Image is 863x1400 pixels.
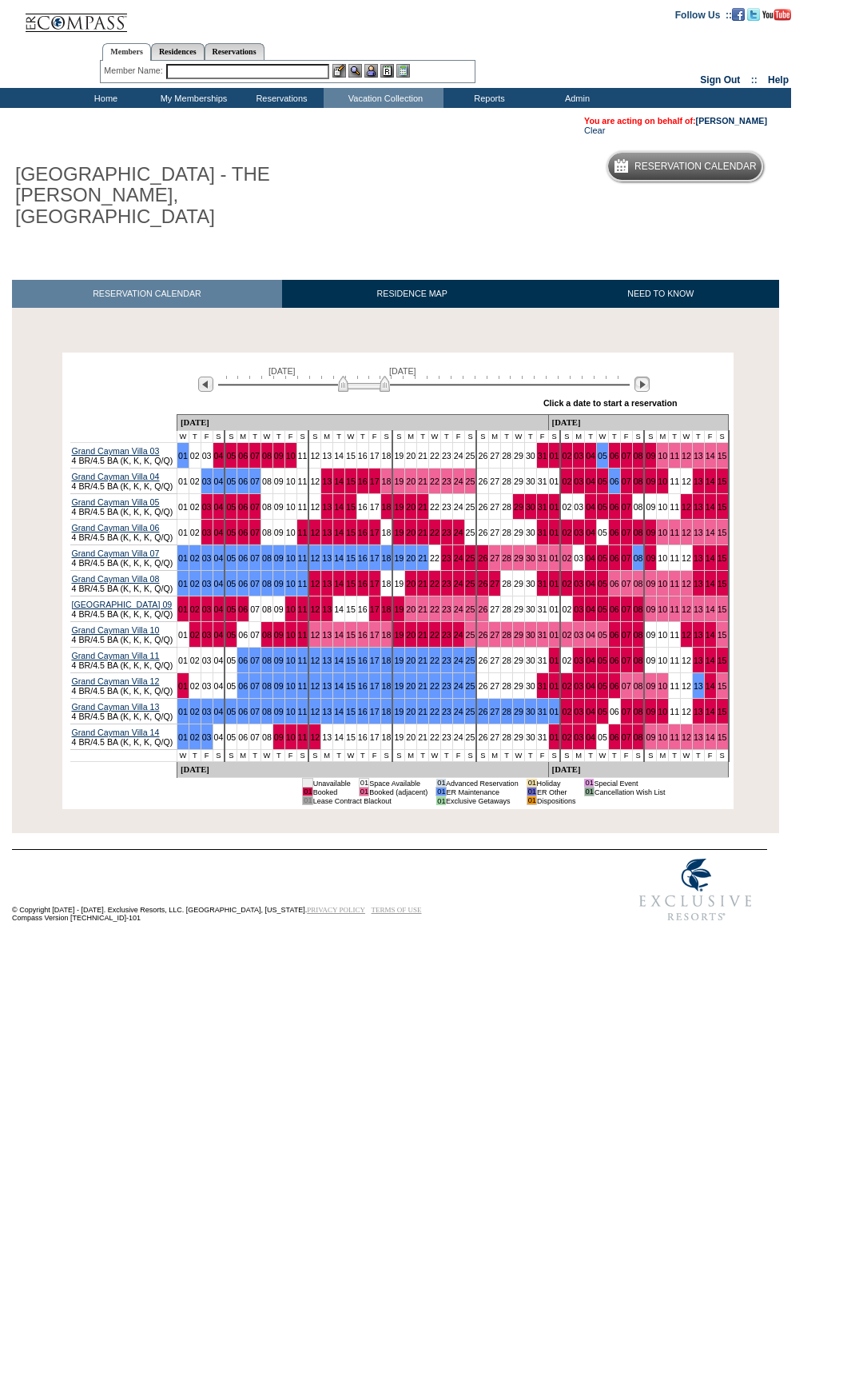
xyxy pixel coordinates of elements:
a: 27 [490,477,499,486]
a: 05 [226,451,236,461]
a: 01 [550,528,559,537]
a: 07 [250,451,260,461]
a: 09 [646,451,655,461]
a: 08 [634,477,643,486]
a: 04 [214,451,224,461]
a: 21 [418,579,428,588]
a: 07 [250,528,260,537]
a: 23 [442,553,451,563]
a: 01 [550,579,559,588]
a: 25 [466,528,475,537]
a: 13 [322,528,332,537]
a: 29 [514,579,523,588]
a: 05 [598,477,607,486]
a: 08 [262,477,272,486]
a: 02 [562,553,571,563]
a: NEED TO KNOW [542,280,779,308]
a: 04 [586,502,595,512]
a: 14 [334,451,344,461]
a: 08 [262,553,272,563]
a: 31 [538,579,547,588]
a: 16 [358,502,368,512]
a: 14 [334,477,344,486]
a: 29 [514,451,523,461]
a: 29 [514,528,523,537]
a: 18 [382,579,392,588]
img: Become our fan on Facebook [732,8,745,21]
a: 14 [706,451,715,461]
a: 20 [406,502,416,512]
a: 03 [202,553,212,563]
a: 06 [610,451,619,461]
a: 21 [418,502,428,512]
a: 13 [694,553,703,563]
a: 30 [526,528,535,537]
a: 05 [598,528,607,537]
a: 03 [574,528,583,537]
a: 06 [610,528,619,537]
a: 11 [298,451,308,461]
a: 09 [646,477,655,486]
a: 23 [442,451,451,461]
a: 07 [250,553,260,563]
a: 05 [226,579,236,588]
a: 03 [202,502,212,512]
a: 15 [718,477,727,486]
a: 31 [538,451,547,461]
a: 29 [514,502,523,512]
a: 19 [394,477,404,486]
a: 01 [178,477,188,486]
img: Previous [198,377,213,392]
a: 08 [634,502,643,512]
a: 05 [226,477,236,486]
td: Reservations [236,88,324,108]
a: 16 [358,451,368,461]
a: 12 [682,528,691,537]
a: 20 [406,528,416,537]
a: 14 [334,528,344,537]
a: 21 [418,451,428,461]
a: 19 [394,528,404,537]
a: 09 [274,451,284,461]
a: 09 [646,502,655,512]
a: 02 [562,579,571,588]
a: 26 [478,553,487,563]
td: Admin [531,88,619,108]
a: 15 [718,553,727,563]
a: 06 [238,477,248,486]
a: 12 [310,553,320,563]
td: Home [60,88,148,108]
a: 24 [454,553,463,563]
a: 30 [526,451,535,461]
a: 19 [394,502,404,512]
a: 06 [238,553,248,563]
a: 07 [622,553,631,563]
a: 17 [370,502,380,512]
a: Grand Cayman Villa 04 [72,472,160,481]
a: 12 [682,451,691,461]
a: 22 [430,451,439,461]
img: View [348,64,362,78]
a: 03 [574,579,583,588]
a: 09 [274,553,284,563]
a: 19 [394,451,404,461]
a: 10 [658,528,667,537]
a: 22 [430,553,439,563]
a: 27 [490,579,499,588]
a: 28 [502,451,511,461]
a: 12 [682,477,691,486]
a: 09 [274,477,284,486]
a: 13 [322,477,332,486]
a: 28 [502,579,511,588]
a: Grand Cayman Villa 06 [72,523,160,532]
a: 11 [298,579,308,588]
a: 15 [346,451,356,461]
a: 20 [406,451,416,461]
a: 03 [202,451,212,461]
a: 10 [658,553,667,563]
a: Residences [151,43,205,60]
a: 08 [262,502,272,512]
a: 14 [334,579,344,588]
a: 24 [454,477,463,486]
img: b_calculator.gif [396,64,410,78]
